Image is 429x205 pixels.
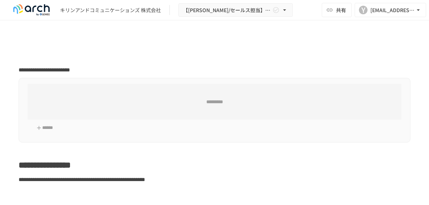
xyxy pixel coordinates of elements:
[370,6,415,15] div: [EMAIL_ADDRESS][PERSON_NAME][DOMAIN_NAME]
[9,4,54,16] img: logo-default@2x-9cf2c760.svg
[359,6,368,14] div: Y
[355,3,426,17] button: Y[EMAIL_ADDRESS][PERSON_NAME][DOMAIN_NAME]
[183,6,271,15] span: 【[PERSON_NAME]/セールス担当】キリンアンドコミュニケーションズ株式会社様_初期設定サポート
[178,3,293,17] button: 【[PERSON_NAME]/セールス担当】キリンアンドコミュニケーションズ株式会社様_初期設定サポート
[336,6,346,14] span: 共有
[60,6,161,14] div: キリンアンドコミュニケーションズ 株式会社
[322,3,352,17] button: 共有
